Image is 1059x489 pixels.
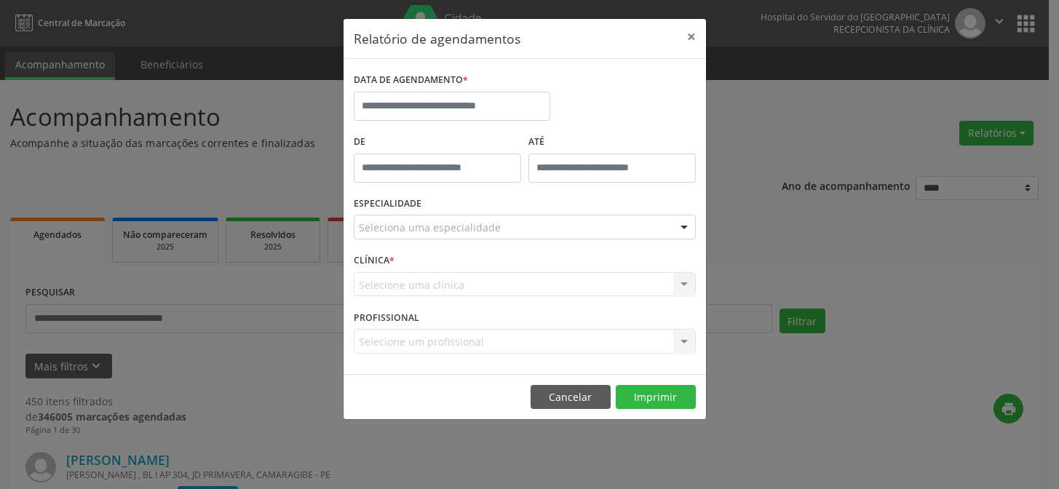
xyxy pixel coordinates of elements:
label: ESPECIALIDADE [354,193,421,215]
button: Imprimir [616,385,696,410]
button: Cancelar [531,385,611,410]
span: Seleciona uma especialidade [359,220,501,235]
h5: Relatório de agendamentos [354,29,520,48]
label: DATA DE AGENDAMENTO [354,69,468,92]
label: ATÉ [528,131,696,154]
button: Close [677,19,706,55]
label: PROFISSIONAL [354,306,419,329]
label: CLÍNICA [354,250,394,272]
label: De [354,131,521,154]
